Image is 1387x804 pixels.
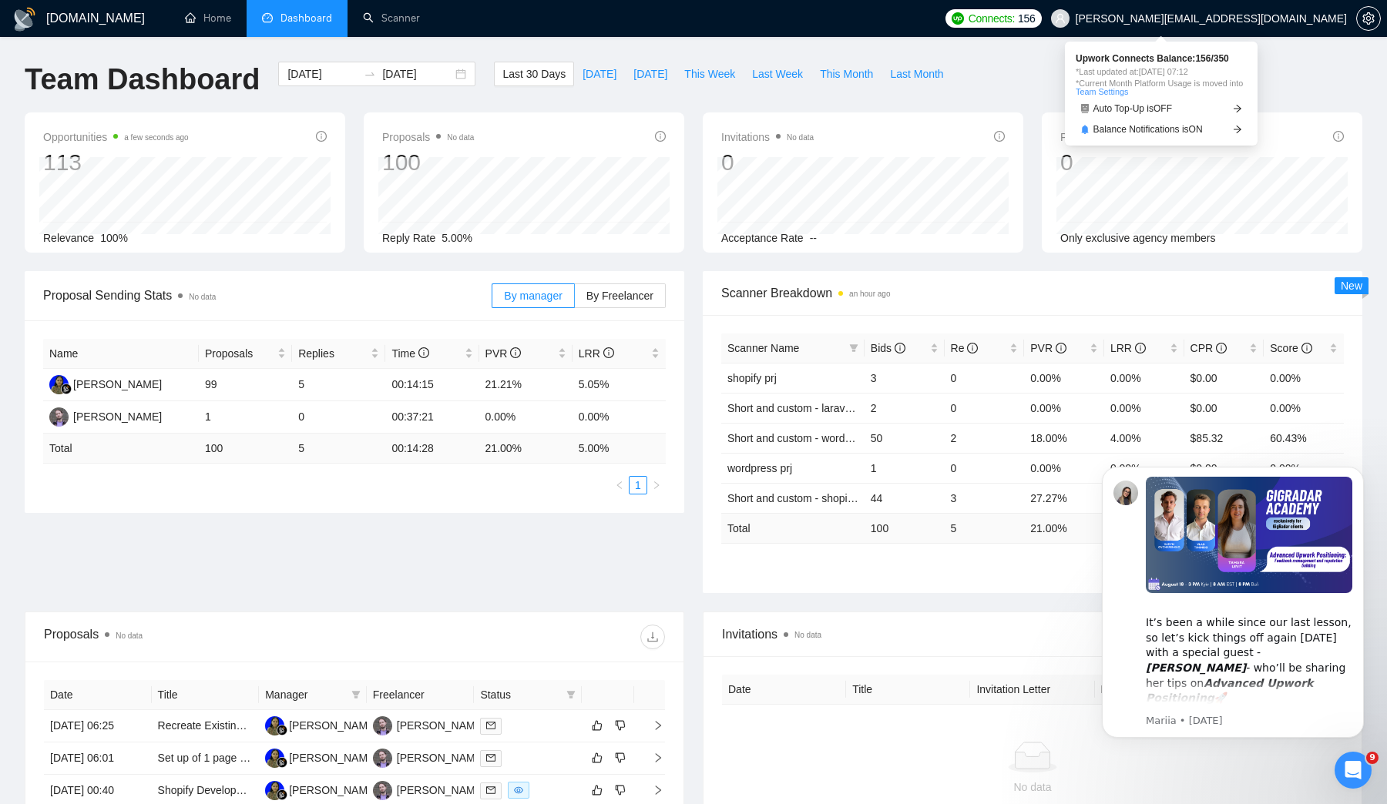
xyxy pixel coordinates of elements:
a: shopify prj [727,372,777,384]
div: 0 [721,148,814,177]
span: Proposal Sending Stats [43,286,492,305]
td: 0.00% [1104,393,1184,423]
span: arrow-right [1233,104,1242,113]
span: Status [480,686,560,703]
img: AA [49,375,69,394]
a: wordpress prj [727,462,792,474]
a: AS[PERSON_NAME] [373,783,485,796]
span: Profile Views [1060,128,1180,146]
td: $0.00 [1184,363,1264,393]
img: AS [373,716,392,735]
span: Last 30 Days [502,65,566,82]
span: setting [1357,12,1380,25]
a: robotAuto Top-Up isOFFarrow-right [1076,101,1247,117]
span: Score [1270,342,1311,354]
th: Title [152,680,260,710]
td: 100 [865,513,945,543]
span: Re [951,342,979,354]
button: Last Month [882,62,952,86]
span: 100% [100,232,128,244]
td: 21.00 % [479,434,573,464]
th: Manager [259,680,367,710]
td: [DATE] 06:01 [44,742,152,775]
span: PVR [1030,342,1066,354]
td: 99 [199,369,292,401]
td: $0.00 [1184,393,1264,423]
span: like [592,752,603,764]
td: Set up of 1 page on Shopify with automated email. [152,742,260,775]
img: AS [373,781,392,800]
span: left [615,481,624,490]
td: 0.00% [479,401,573,434]
span: Only exclusive agency members [1060,232,1216,244]
th: Date [722,675,846,705]
span: 156 [1018,10,1035,27]
span: CPR [1191,342,1227,354]
td: 00:37:21 [385,401,479,434]
td: 0 [945,393,1025,423]
td: 5 [945,513,1025,543]
img: AS [49,407,69,427]
button: setting [1356,6,1381,31]
td: 0.00% [573,401,666,434]
span: PVR [485,347,522,360]
span: Manager [265,686,345,703]
span: This Month [820,65,873,82]
span: bell [1080,125,1090,134]
span: like [592,784,603,796]
span: Auto Top-Up is OFF [1093,104,1173,113]
button: Last 30 Days [494,62,574,86]
span: Upwork Connects Balance: 156 / 350 [1076,54,1247,63]
span: Replies [298,345,368,362]
span: dislike [615,752,626,764]
a: AS[PERSON_NAME] [373,719,485,731]
span: Connects: [969,10,1015,27]
th: Replies [292,339,385,369]
a: setting [1356,12,1381,25]
li: Next Page [647,476,666,494]
span: info-circle [1056,343,1066,353]
span: No data [787,133,814,142]
span: info-circle [967,343,978,353]
span: dislike [615,784,626,796]
td: 50 [865,423,945,453]
img: AA [265,716,284,735]
h1: Team Dashboard [25,62,260,98]
div: [PERSON_NAME] [397,782,485,799]
span: New [1341,280,1362,292]
span: Invitations [722,625,1343,644]
td: 21.00 % [1024,513,1104,543]
a: AS[PERSON_NAME] [49,410,162,422]
input: End date [382,65,452,82]
img: AA [265,749,284,768]
td: 2 [865,393,945,423]
span: Scanner Breakdown [721,283,1344,303]
td: $85.32 [1184,423,1264,453]
img: logo [12,7,37,32]
span: Acceptance Rate [721,232,804,244]
span: mail [486,753,495,762]
td: Total [721,513,865,543]
span: Balance Notifications is ON [1093,125,1203,134]
span: robot [1080,104,1090,113]
span: info-circle [895,343,905,353]
span: right [640,785,663,796]
span: LRR [1110,342,1146,354]
div: [PERSON_NAME] [289,749,378,766]
td: 0.00% [1264,363,1344,393]
span: info-circle [994,131,1005,142]
span: info-circle [316,131,327,142]
button: dislike [611,749,630,767]
button: right [647,476,666,494]
div: [PERSON_NAME] [73,376,162,393]
button: Last Week [744,62,811,86]
span: to [364,68,376,80]
span: This Week [684,65,735,82]
span: filter [563,683,579,706]
iframe: Intercom live chat [1335,752,1372,789]
a: Short and custom - wordpress prj [727,432,886,444]
img: gigradar-bm.png [277,725,287,735]
span: right [640,752,663,763]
